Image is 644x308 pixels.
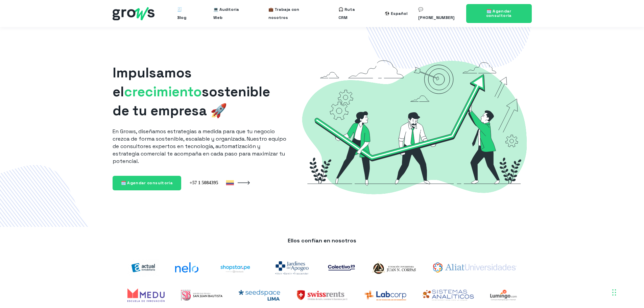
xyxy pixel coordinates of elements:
[328,265,355,270] img: co23
[189,180,234,186] img: Colombia +57 1 5084395
[522,221,644,308] iframe: Chat Widget
[466,4,532,23] a: 🗓️ Agendar consultoría
[268,3,317,24] a: 💼 Trabaja con nosotros
[121,180,173,186] span: 🗓️ Agendar consultoría
[181,290,223,301] img: UPSJB
[490,290,517,301] img: Lumingo
[338,3,363,24] a: 🎧 Ruta CRM
[418,3,458,24] a: 💬 [PHONE_NUMBER]
[239,290,280,301] img: Seedspace Lima
[391,9,407,18] div: Español
[124,83,202,100] span: crecimiento
[119,237,525,244] p: Ellos confían en nosotros
[433,262,517,273] img: aliat-universidades
[272,257,312,278] img: jardines-del-apogeo
[296,290,348,301] img: SwissRents
[177,3,191,24] a: 🧾 Blog
[113,176,182,190] a: 🗓️ Agendar consultoría
[127,259,159,277] img: actual-inmobiliaria
[213,3,247,24] a: 💻 Auditoría Web
[612,282,616,303] div: Arrastrar
[297,49,532,205] img: Grows-Growth-Marketing-Hacking-Hubspot
[127,288,165,302] img: Medu Academy
[215,260,256,275] img: shoptarpe
[522,221,644,308] div: Widget de chat
[113,64,286,120] h1: Impulsamos el sostenible de tu empresa 🚀
[113,128,286,165] p: En Grows, diseñamos estrategias a medida para que tu negocio crezca de forma sostenible, escalabl...
[113,7,154,20] img: grows - hubspot
[364,290,406,301] img: Labcorp
[371,260,417,275] img: logo-Corpas
[486,8,512,18] span: 🗓️ Agendar consultoría
[175,262,198,273] img: nelo
[423,290,474,301] img: Sistemas analíticos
